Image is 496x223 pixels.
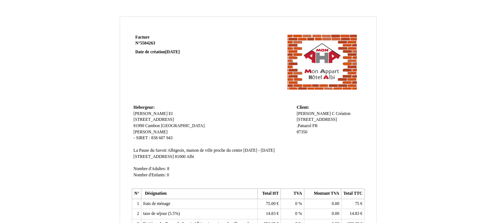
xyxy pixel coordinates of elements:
[297,123,311,128] span: .Panazol
[134,130,168,134] span: [PERSON_NAME]
[145,123,160,128] span: Cambon
[312,123,318,128] span: FR
[266,201,275,206] span: 75.00
[304,189,341,199] th: Montant TVA
[161,123,204,128] span: [GEOGRAPHIC_DATA]
[134,154,174,159] span: [STREET_ADDRESS]
[281,35,363,90] img: logo
[134,123,144,128] span: 81990
[297,117,337,122] span: [STREET_ADDRESS]
[136,136,173,140] span: SIRET : 838 607 943
[134,173,166,177] span: Nombre d'Enfants:
[165,50,180,54] span: [DATE]
[297,130,307,134] span: 87350
[281,199,304,209] td: %
[134,148,242,153] span: La Pause du Savoir Albigeois, maison de ville proche du centre
[167,173,169,177] span: 0
[243,148,275,153] span: [DATE] - [DATE]
[257,189,280,199] th: Total HT
[295,201,297,206] span: 0
[297,111,331,116] span: [PERSON_NAME]
[341,209,365,219] td: €
[295,211,297,216] span: 0
[355,201,359,206] span: 75
[167,166,169,171] span: 8
[332,211,339,216] span: 0.00
[132,199,141,209] td: 1
[281,189,304,199] th: TVA
[297,105,309,110] span: Client:
[266,211,275,216] span: 14.83
[281,209,304,219] td: %
[143,201,170,206] span: frais de ménage
[140,41,155,46] span: 5504263
[341,199,365,209] td: €
[175,154,185,159] span: 81000
[132,189,141,199] th: N°
[135,40,223,46] strong: N°
[341,189,365,199] th: Total TTC
[134,136,135,140] span: -
[350,211,359,216] span: 14.83
[134,166,166,171] span: Nombre d'Adultes:
[332,201,339,206] span: 0.00
[332,111,351,116] span: C Création
[132,209,141,219] td: 2
[134,111,173,116] span: [PERSON_NAME] EI
[257,209,280,219] td: €
[143,211,180,216] span: taxe de séjour (5.5%)
[135,35,150,40] span: Facture
[134,105,155,110] span: Hebergeur:
[187,154,194,159] span: Albi
[141,189,257,199] th: Désignation
[257,199,280,209] td: €
[134,117,174,122] span: [STREET_ADDRESS]
[135,50,180,54] strong: Date de création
